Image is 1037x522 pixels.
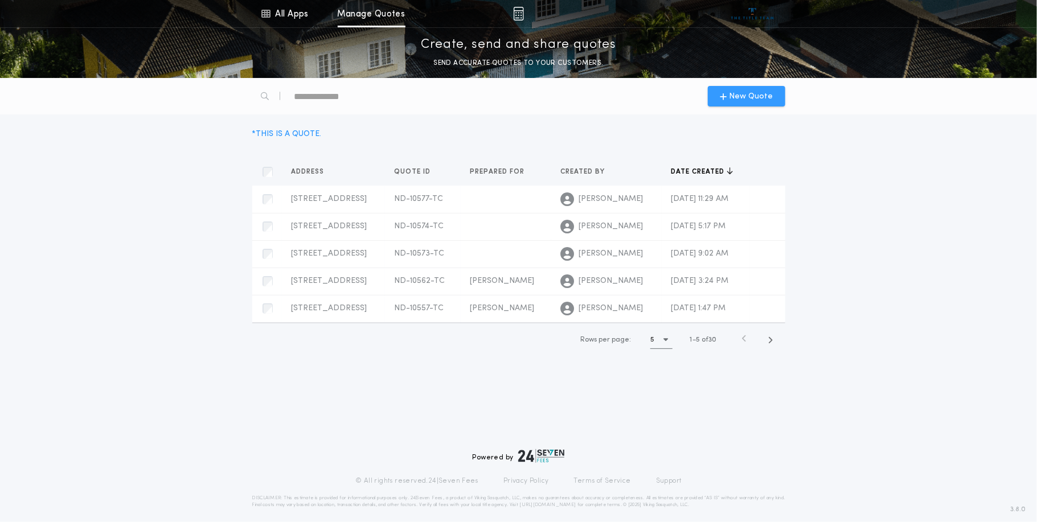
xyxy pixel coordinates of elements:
span: ND-10557-TC [394,304,444,313]
button: New Quote [708,86,785,106]
button: Date created [671,166,733,178]
span: [PERSON_NAME] [579,303,643,314]
span: Quote ID [394,167,433,176]
span: [PERSON_NAME] [579,221,643,232]
span: [PERSON_NAME] [579,276,643,287]
span: [DATE] 11:29 AM [671,195,728,203]
span: Rows per page: [580,336,631,343]
span: [PERSON_NAME] [470,304,534,313]
span: [DATE] 1:47 PM [671,304,726,313]
button: 5 [650,331,673,349]
p: SEND ACCURATE QUOTES TO YOUR CUSTOMERS. [433,57,603,69]
span: 1 [690,336,692,343]
span: [PERSON_NAME] [470,277,534,285]
span: [STREET_ADDRESS] [291,195,367,203]
img: img [513,7,524,20]
span: [DATE] 3:24 PM [671,277,728,285]
span: [PERSON_NAME] [579,248,643,260]
span: 3.8.0 [1010,504,1026,515]
p: DISCLAIMER: This estimate is provided for informational purposes only. 24|Seven Fees, a product o... [252,495,785,508]
img: logo [518,449,565,463]
span: [STREET_ADDRESS] [291,277,367,285]
span: Address [291,167,326,176]
div: Powered by [473,449,565,463]
span: New Quote [729,91,773,102]
div: * THIS IS A QUOTE. [252,128,322,140]
a: [URL][DOMAIN_NAME] [519,503,576,507]
button: Created by [560,166,613,178]
span: of 30 [702,335,717,345]
span: ND-10577-TC [394,195,443,203]
span: [STREET_ADDRESS] [291,222,367,231]
button: Quote ID [394,166,439,178]
a: Privacy Policy [503,476,549,486]
button: Address [291,166,333,178]
span: [STREET_ADDRESS] [291,304,367,313]
span: Prepared for [470,167,527,176]
span: ND-10562-TC [394,277,445,285]
span: Date created [671,167,727,176]
img: vs-icon [731,8,774,19]
span: ND-10573-TC [394,249,444,258]
span: [DATE] 9:02 AM [671,249,728,258]
h1: 5 [650,334,654,346]
span: ND-10574-TC [394,222,444,231]
span: [STREET_ADDRESS] [291,249,367,258]
span: 5 [696,336,700,343]
span: Created by [560,167,607,176]
a: Terms of Service [574,476,631,486]
span: [PERSON_NAME] [579,194,643,205]
span: [DATE] 5:17 PM [671,222,726,231]
a: Support [656,476,682,486]
p: © All rights reserved. 24|Seven Fees [355,476,478,486]
p: Create, send and share quotes [421,36,616,54]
